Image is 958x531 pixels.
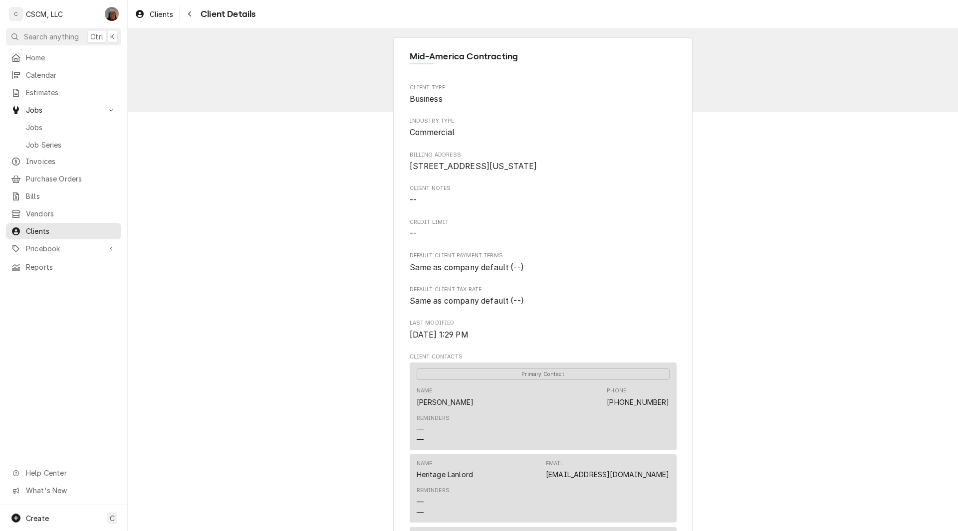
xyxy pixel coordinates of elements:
div: Last Modified [410,319,677,341]
div: Contact [410,362,677,450]
div: Name [417,460,474,480]
span: Estimates [26,87,116,98]
div: — [417,434,424,445]
span: Credit Limit [410,228,677,240]
span: Billing Address [410,151,677,159]
div: [PERSON_NAME] [417,397,474,407]
span: Primary Contact [417,368,670,380]
a: Go to Pricebook [6,240,121,257]
a: [EMAIL_ADDRESS][DOMAIN_NAME] [546,470,669,479]
span: -- [410,195,417,205]
a: Home [6,49,121,66]
div: DV [105,7,119,21]
a: Jobs [6,119,121,136]
div: Industry Type [410,117,677,139]
span: Jobs [26,122,116,133]
span: Pricebook [26,243,101,254]
span: Jobs [26,105,101,115]
span: [DATE] 1:29 PM [410,330,469,340]
span: Default Client Payment Terms [410,262,677,274]
span: Industry Type [410,127,677,139]
span: Client Contacts [410,353,677,361]
span: Create [26,514,49,523]
span: Clients [26,226,116,236]
span: Business [410,94,443,104]
div: Reminders [417,487,450,517]
span: Billing Address [410,161,677,173]
a: Calendar [6,67,121,83]
span: Client Type [410,93,677,105]
div: Client Notes [410,184,677,206]
div: Contact [410,454,677,523]
a: Reports [6,259,121,275]
div: Heritage Lanlord [417,469,474,480]
div: Name [417,387,433,395]
span: Client Notes [410,194,677,206]
span: Same as company default (--) [410,296,524,306]
span: Name [410,50,677,63]
span: Last Modified [410,329,677,341]
div: CSCM, LLC [26,9,63,19]
div: Client Type [410,84,677,105]
div: — [417,424,424,434]
span: Client Notes [410,184,677,192]
div: Billing Address [410,151,677,173]
span: Calendar [26,70,116,80]
span: Industry Type [410,117,677,125]
span: -- [410,229,417,238]
span: K [110,31,115,42]
div: Email [546,460,563,468]
span: Client Type [410,84,677,92]
span: Client Details [198,7,255,21]
div: Default Client Payment Terms [410,252,677,273]
span: Credit Limit [410,218,677,226]
div: Phone [607,387,669,407]
span: Same as company default (--) [410,263,524,272]
span: [STREET_ADDRESS][US_STATE] [410,162,537,171]
div: Credit Limit [410,218,677,240]
a: Bills [6,188,121,204]
a: Estimates [6,84,121,101]
div: Client Information [410,50,677,71]
span: C [110,513,115,524]
div: Name [417,387,474,407]
div: Default Client Tax Rate [410,286,677,307]
a: Go to What's New [6,482,121,499]
a: Go to Help Center [6,465,121,481]
span: Home [26,52,116,63]
div: Name [417,460,433,468]
div: Reminders [417,414,450,422]
div: Email [546,460,669,480]
span: Ctrl [90,31,103,42]
div: — [417,497,424,507]
span: Commercial [410,128,455,137]
div: Dena Vecchetti's Avatar [105,7,119,21]
span: What's New [26,485,115,496]
span: Default Client Tax Rate [410,286,677,294]
span: Reports [26,262,116,272]
a: Clients [6,223,121,239]
a: [PHONE_NUMBER] [607,398,669,406]
span: Bills [26,191,116,201]
a: Purchase Orders [6,171,121,187]
span: Help Center [26,468,115,478]
span: Vendors [26,208,116,219]
span: Clients [150,9,173,19]
span: Default Client Tax Rate [410,295,677,307]
div: Phone [607,387,626,395]
span: Search anything [24,31,79,42]
a: Job Series [6,137,121,153]
a: Vendors [6,205,121,222]
a: Invoices [6,153,121,170]
span: Purchase Orders [26,174,116,184]
span: Default Client Payment Terms [410,252,677,260]
div: Primary [417,368,670,380]
div: — [417,507,424,518]
span: Invoices [26,156,116,167]
a: Go to Jobs [6,102,121,118]
button: Navigate back [182,6,198,22]
button: Search anythingCtrlK [6,28,121,45]
div: Reminders [417,487,450,495]
a: Clients [131,6,177,22]
span: Last Modified [410,319,677,327]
